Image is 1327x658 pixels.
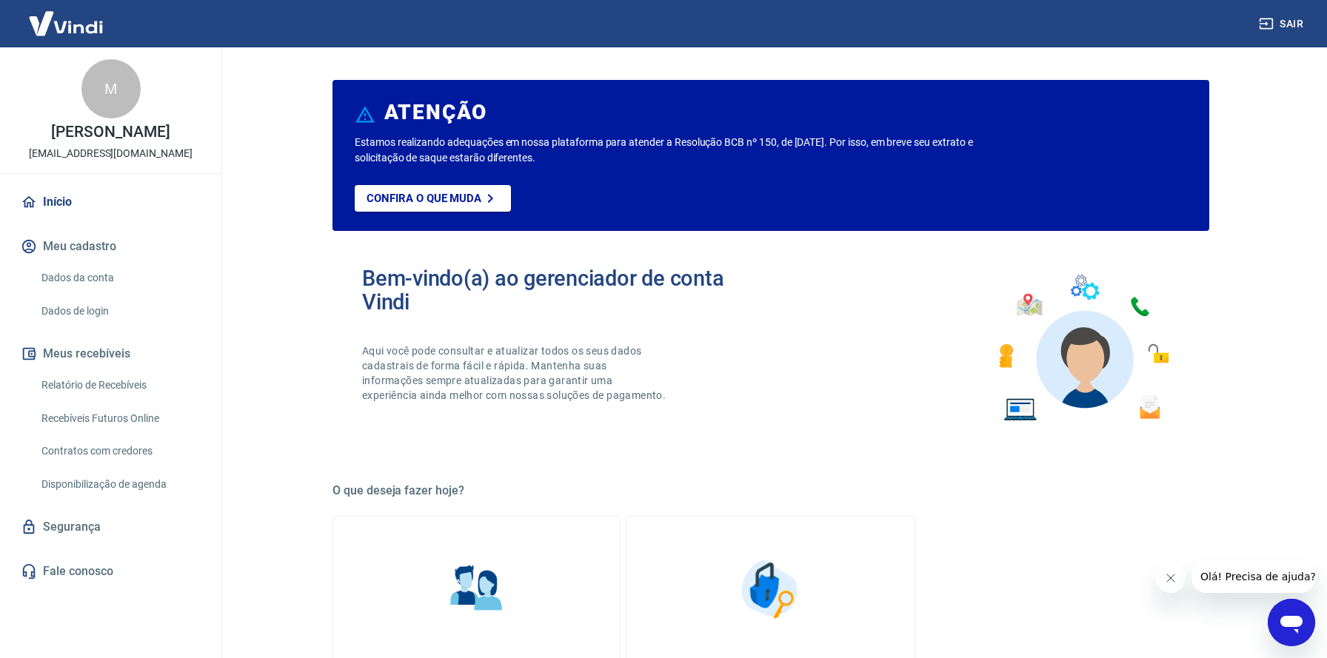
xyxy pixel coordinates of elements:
[36,370,204,400] a: Relatório de Recebíveis
[36,263,204,293] a: Dados da conta
[81,59,141,118] div: M
[355,185,511,212] a: Confira o que muda
[18,511,204,543] a: Segurança
[173,87,238,97] div: Palavras-chave
[1256,10,1309,38] button: Sair
[355,135,1020,166] p: Estamos realizando adequações em nossa plataforma para atender a Resolução BCB nº 150, de [DATE]....
[1156,563,1186,593] iframe: Fechar mensagem
[18,555,204,588] a: Fale conosco
[78,87,113,97] div: Domínio
[36,469,204,500] a: Disponibilização de agenda
[18,338,204,370] button: Meus recebíveis
[24,24,36,36] img: logo_orange.svg
[156,86,168,98] img: tab_keywords_by_traffic_grey.svg
[29,146,193,161] p: [EMAIL_ADDRESS][DOMAIN_NAME]
[18,186,204,218] a: Início
[1191,560,1315,593] iframe: Mensagem da empresa
[36,296,204,326] a: Dados de login
[440,552,514,626] img: Informações pessoais
[1268,599,1315,646] iframe: Botão para abrir a janela de mensagens
[61,86,73,98] img: tab_domain_overview_orange.svg
[36,436,204,466] a: Contratos com credores
[9,10,124,22] span: Olá! Precisa de ajuda?
[734,552,808,626] img: Segurança
[18,1,114,46] img: Vindi
[24,38,36,50] img: website_grey.svg
[986,266,1180,430] img: Imagem de um avatar masculino com diversos icones exemplificando as funcionalidades do gerenciado...
[18,230,204,263] button: Meu cadastro
[51,124,170,140] p: [PERSON_NAME]
[332,483,1209,498] h5: O que deseja fazer hoje?
[362,266,771,314] h2: Bem-vindo(a) ao gerenciador de conta Vindi
[367,192,481,205] p: Confira o que muda
[362,343,669,403] p: Aqui você pode consultar e atualizar todos os seus dados cadastrais de forma fácil e rápida. Mant...
[36,403,204,434] a: Recebíveis Futuros Online
[41,24,73,36] div: v 4.0.25
[384,105,487,120] h6: ATENÇÃO
[39,38,212,50] div: [PERSON_NAME]: [DOMAIN_NAME]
